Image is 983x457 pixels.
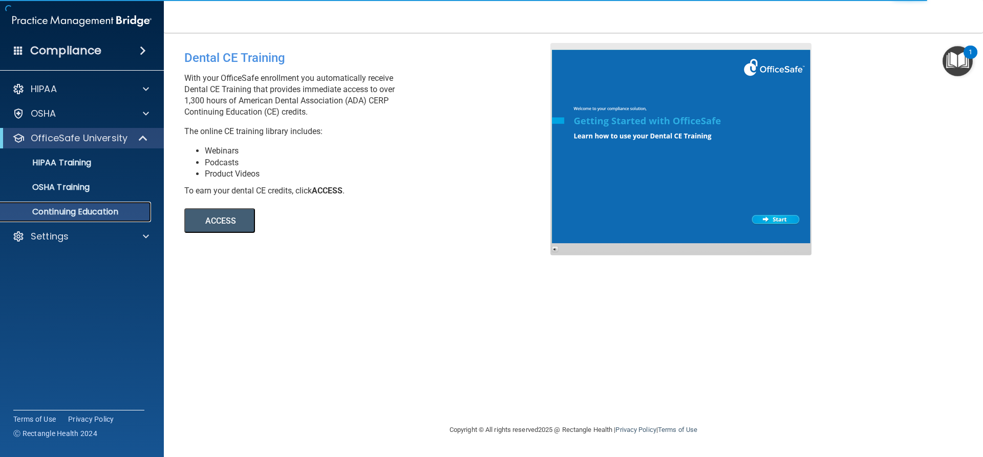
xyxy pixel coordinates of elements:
[184,185,558,197] div: To earn your dental CE credits, click .
[7,158,91,168] p: HIPAA Training
[205,145,558,157] li: Webinars
[184,217,464,225] a: ACCESS
[68,414,114,424] a: Privacy Policy
[205,168,558,180] li: Product Videos
[31,83,57,95] p: HIPAA
[615,426,656,433] a: Privacy Policy
[12,132,148,144] a: OfficeSafe University
[184,73,558,118] p: With your OfficeSafe enrollment you automatically receive Dental CE Training that provides immedi...
[7,182,90,192] p: OSHA Training
[12,230,149,243] a: Settings
[12,107,149,120] a: OSHA
[387,414,760,446] div: Copyright © All rights reserved 2025 @ Rectangle Health | |
[13,414,56,424] a: Terms of Use
[12,11,152,31] img: PMB logo
[969,52,972,66] div: 1
[943,46,973,76] button: Open Resource Center, 1 new notification
[31,132,127,144] p: OfficeSafe University
[184,126,558,137] p: The online CE training library includes:
[184,208,255,233] button: ACCESS
[31,107,56,120] p: OSHA
[658,426,697,433] a: Terms of Use
[30,43,101,58] h4: Compliance
[13,428,97,439] span: Ⓒ Rectangle Health 2024
[7,207,146,217] p: Continuing Education
[312,186,343,195] b: ACCESS
[31,230,69,243] p: Settings
[12,83,149,95] a: HIPAA
[205,157,558,168] li: Podcasts
[184,43,558,73] div: Dental CE Training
